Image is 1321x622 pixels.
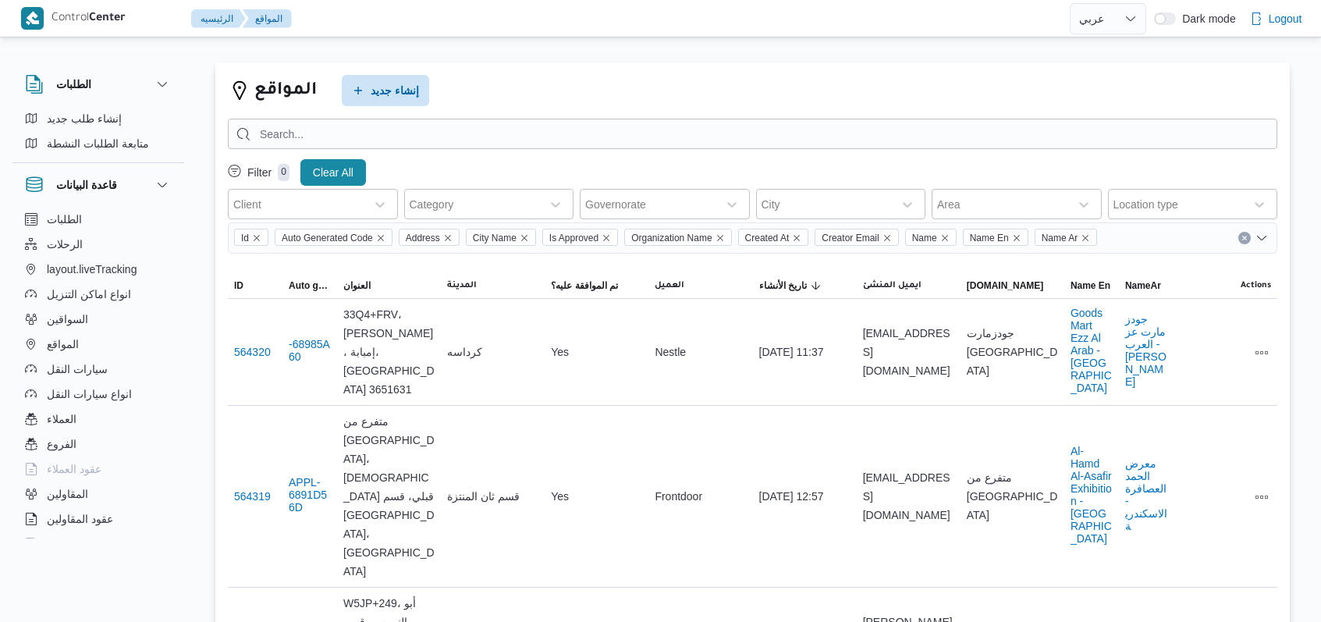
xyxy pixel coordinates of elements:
[300,159,366,186] button: Clear All
[963,229,1028,246] span: Name En
[19,257,178,282] button: layout.liveTracking
[282,229,373,247] span: Auto Generated Code
[47,210,82,229] span: الطلبات
[810,279,822,292] svg: Sorted in descending order
[371,81,419,100] span: إنشاء جديد
[549,229,598,247] span: Is Approved
[970,229,1009,247] span: Name En
[822,229,879,247] span: Creator Email
[47,510,113,528] span: عقود المقاولين
[863,279,922,292] span: ايميل المنشئ
[47,235,83,254] span: الرحلات
[545,273,648,298] button: تم الموافقة عليه؟
[905,229,957,246] span: Name
[21,7,44,30] img: X8yXhbKr1z7QwAAAABJRU5ErkJggg==
[542,229,618,246] span: Is Approved
[241,229,249,247] span: Id
[762,198,780,211] div: City
[19,282,178,307] button: انواع اماكن التنزيل
[282,273,337,298] button: Auto generated code
[655,487,702,506] span: Frontdoor
[863,468,954,524] span: [EMAIL_ADDRESS][DOMAIN_NAME]
[47,460,101,478] span: عقود العملاء
[399,229,460,246] span: Address
[1081,233,1090,243] button: Remove Name Ar from selection in this group
[243,9,292,28] button: المواقع
[716,233,725,243] button: Remove Organization Name from selection in this group
[47,109,122,128] span: إنشاء طلب جديد
[655,343,686,361] span: Nestle
[473,229,517,247] span: City Name
[967,279,1044,292] span: location.name
[47,335,79,354] span: المواقع
[343,305,435,399] span: 33Q4+FRV، [PERSON_NAME]، إمبابة، [GEOGRAPHIC_DATA] 3651631
[759,487,824,506] span: [DATE] 12:57
[967,468,1058,524] span: متفرع من [GEOGRAPHIC_DATA]
[275,229,392,246] span: Auto Generated Code
[234,490,271,503] button: 564319
[376,233,385,243] button: Remove Auto Generated Code from selection in this group
[1176,12,1235,25] span: Dark mode
[443,233,453,243] button: Remove Address from selection in this group
[624,229,731,246] span: Organization Name
[410,198,454,211] div: Category
[16,560,66,606] iframe: chat widget
[815,229,898,246] span: Creator Email
[585,198,646,211] div: Governorate
[1241,279,1271,292] span: Actions
[1125,457,1167,532] button: معرض الحمد العصافرة - الاسكندرية
[551,487,569,506] span: Yes
[961,273,1064,298] button: [DOMAIN_NAME]
[759,279,807,292] span: تاريخ الأنشاء; Sorted in descending order
[343,279,371,292] span: العنوان
[19,307,178,332] button: السواقين
[234,346,271,358] button: 564320
[447,279,477,292] span: المدينة
[252,233,261,243] button: Remove Id from selection in this group
[406,229,440,247] span: Address
[337,273,441,298] button: العنوان
[1252,343,1271,362] button: All actions
[12,106,184,162] div: الطلبات
[19,357,178,382] button: سيارات النقل
[967,324,1058,380] span: جودزمارت [GEOGRAPHIC_DATA]
[753,273,857,298] button: تاريخ الأنشاءSorted in descending order
[1071,445,1113,545] button: Al-Hamd Al-Asafir Exhibition - [GEOGRAPHIC_DATA]
[19,531,178,556] button: اجهزة التليفون
[289,476,331,514] button: APPL-6891D56D
[289,338,331,363] button: -68985A60
[1119,273,1174,298] button: NameAr
[1252,488,1271,506] button: All actions
[19,106,178,131] button: إنشاء طلب جديد
[234,279,243,292] span: ID
[863,324,954,380] span: [EMAIL_ADDRESS][DOMAIN_NAME]
[47,385,132,403] span: انواع سيارات النقل
[25,176,172,194] button: قاعدة البيانات
[1113,198,1178,211] div: Location type
[19,432,178,457] button: الفروع
[1042,229,1078,247] span: Name Ar
[1125,313,1167,388] button: جودز مارت عز العرب - [PERSON_NAME]
[25,75,172,94] button: الطلبات
[19,332,178,357] button: المواقع
[940,233,950,243] button: Remove Name from selection in this group
[47,410,76,428] span: العملاء
[447,487,520,506] span: قسم ثان المنتزة
[278,164,289,181] p: 0
[19,407,178,432] button: العملاء
[228,273,282,298] button: ID
[631,229,712,247] span: Organization Name
[602,233,611,243] button: Remove Is Approved from selection in this group
[1071,307,1113,394] button: Goods Mart Ezz Al Arab - [GEOGRAPHIC_DATA]
[520,233,529,243] button: Remove City Name from selection in this group
[12,207,184,545] div: قاعدة البيانات
[191,9,246,28] button: الرئيسيه
[47,360,108,379] span: سيارات النقل
[47,435,76,453] span: الفروع
[56,75,91,94] h3: الطلبات
[342,75,429,106] button: إنشاء جديد
[551,343,569,361] span: Yes
[228,119,1277,149] input: Search...
[89,12,126,25] b: Center
[47,485,88,503] span: المقاولين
